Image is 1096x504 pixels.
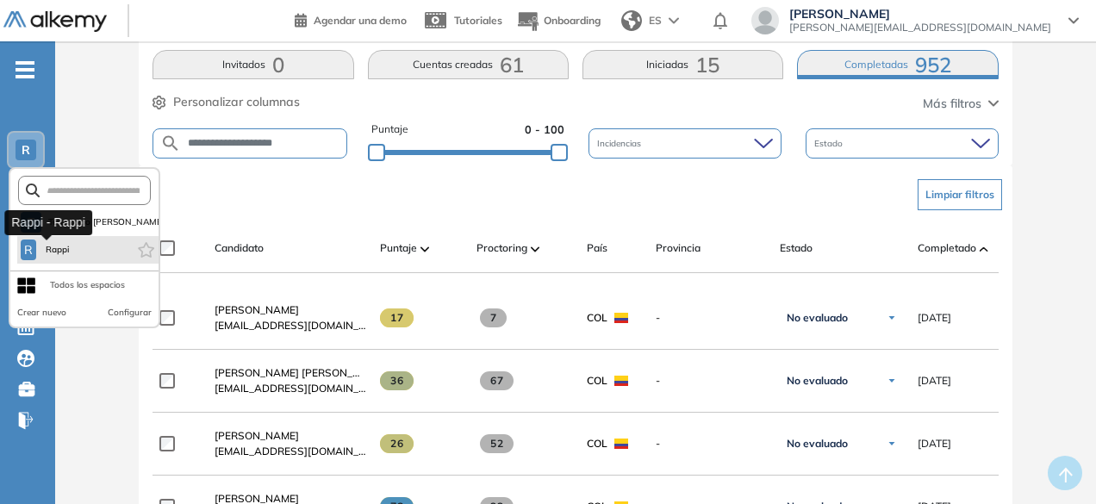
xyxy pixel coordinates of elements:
[787,311,848,325] span: No evaluado
[480,371,514,390] span: 67
[649,13,662,28] span: ES
[108,306,152,320] button: Configurar
[587,310,607,326] span: COL
[597,137,645,150] span: Incidencias
[380,434,414,453] span: 26
[587,240,607,256] span: País
[531,246,539,252] img: [missing "en.ARROW_ALT" translation]
[923,95,981,113] span: Más filtros
[50,278,125,292] div: Todos los espacios
[454,14,502,27] span: Tutoriales
[787,437,848,451] span: No evaluado
[17,306,66,320] button: Crear nuevo
[669,17,679,24] img: arrow
[887,439,897,449] img: Ícono de flecha
[368,50,569,79] button: Cuentas creadas61
[215,381,366,396] span: [EMAIL_ADDRESS][DOMAIN_NAME]
[380,240,417,256] span: Puntaje
[797,50,998,79] button: Completadas952
[614,439,628,449] img: COL
[980,246,988,252] img: [missing "en.ARROW_ALT" translation]
[656,310,766,326] span: -
[588,128,782,159] div: Incidencias
[160,133,181,154] img: SEARCH_ALT
[380,308,414,327] span: 17
[173,93,300,111] span: Personalizar columnas
[16,68,34,72] i: -
[215,365,366,381] a: [PERSON_NAME] [PERSON_NAME]
[420,246,429,252] img: [missing "en.ARROW_ALT" translation]
[656,373,766,389] span: -
[215,428,366,444] a: [PERSON_NAME]
[656,436,766,451] span: -
[371,121,408,138] span: Puntaje
[215,240,264,256] span: Candidato
[215,444,366,459] span: [EMAIL_ADDRESS][DOMAIN_NAME]
[544,14,601,27] span: Onboarding
[295,9,407,29] a: Agendar una demo
[215,302,366,318] a: [PERSON_NAME]
[918,310,951,326] span: [DATE]
[587,436,607,451] span: COL
[789,7,1051,21] span: [PERSON_NAME]
[43,243,72,257] span: Rappi
[215,366,386,379] span: [PERSON_NAME] [PERSON_NAME]
[582,50,783,79] button: Iniciadas15
[887,376,897,386] img: Ícono de flecha
[4,210,92,235] div: Rappi - Rappi
[153,93,300,111] button: Personalizar columnas
[923,95,999,113] button: Más filtros
[525,121,564,138] span: 0 - 100
[215,429,299,442] span: [PERSON_NAME]
[656,240,701,256] span: Provincia
[48,215,160,229] span: Tu espacio [PERSON_NAME]...
[480,434,514,453] span: 52
[476,240,527,256] span: Proctoring
[516,3,601,40] button: Onboarding
[3,11,107,33] img: Logo
[380,371,414,390] span: 36
[621,10,642,31] img: world
[918,436,951,451] span: [DATE]
[24,243,33,257] span: R
[918,240,976,256] span: Completado
[614,376,628,386] img: COL
[480,308,507,327] span: 7
[806,128,999,159] div: Estado
[787,374,848,388] span: No evaluado
[789,21,1051,34] span: [PERSON_NAME][EMAIL_ADDRESS][DOMAIN_NAME]
[587,373,607,389] span: COL
[153,50,353,79] button: Invitados0
[918,373,951,389] span: [DATE]
[614,313,628,323] img: COL
[887,313,897,323] img: Ícono de flecha
[918,179,1002,210] button: Limpiar filtros
[780,240,813,256] span: Estado
[215,318,366,333] span: [EMAIL_ADDRESS][DOMAIN_NAME]
[314,14,407,27] span: Agendar una demo
[22,143,30,157] span: R
[215,303,299,316] span: [PERSON_NAME]
[814,137,846,150] span: Estado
